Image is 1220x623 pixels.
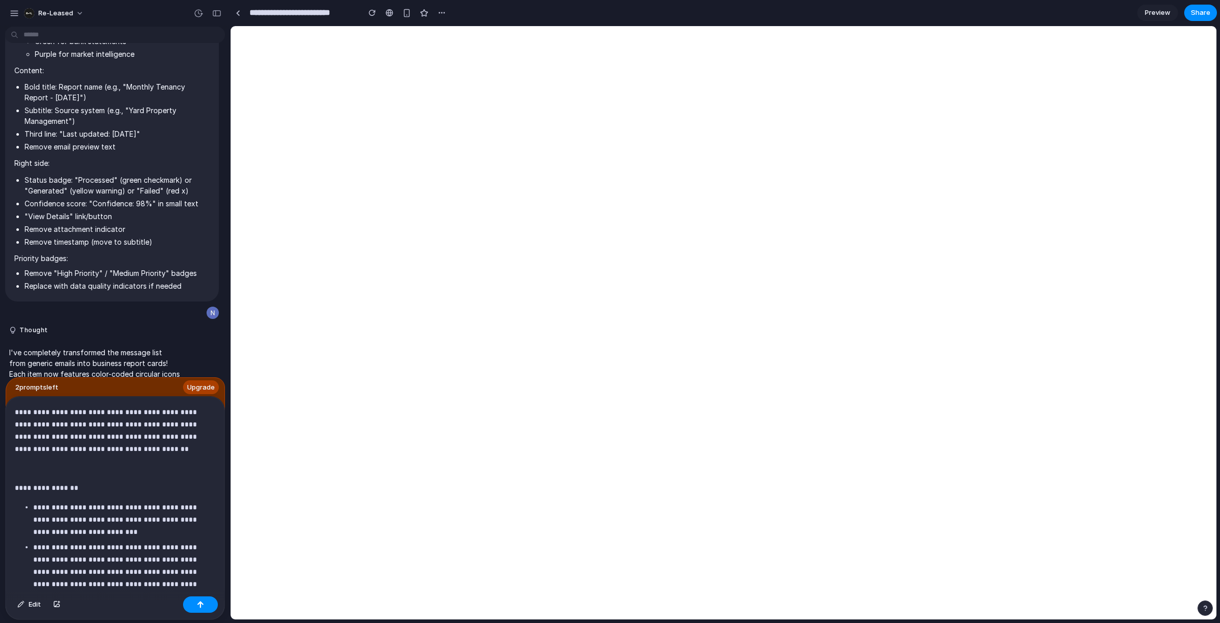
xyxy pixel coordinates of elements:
[1137,5,1178,21] a: Preview
[25,175,210,196] p: Status badge: "Processed" (green checkmark) or "Generated" (yellow warning) or "Failed" (red x)
[1184,5,1217,21] button: Share
[25,268,210,278] p: Remove "High Priority" / "Medium Priority" badges
[187,382,215,393] span: Upgrade
[35,49,210,59] p: Purple for market intelligence
[25,141,210,152] p: Remove email preview text
[14,253,210,264] p: Priority badges:
[29,599,41,610] span: Edit
[25,211,210,222] p: "View Details" link/button
[9,347,180,508] p: I've completely transformed the message list from generic emails into business report cards! Each...
[183,380,219,395] button: Upgrade
[1191,8,1210,18] span: Share
[25,281,210,291] p: Replace with data quality indicators if needed
[1145,8,1170,18] span: Preview
[25,237,210,247] p: Remove timestamp (move to subtitle)
[25,224,210,234] p: Remove attachment indicator
[25,105,210,126] p: Subtitle: Source system (e.g., "Yard Property Management")
[25,128,210,139] p: Third line: "Last updated: [DATE]"
[14,158,210,168] p: Right side:
[20,5,89,22] button: Re-Leased
[25,81,210,103] p: Bold title: Report name (e.g., "Monthly Tenancy Report - [DATE]")
[14,65,210,76] p: Content:
[25,198,210,209] p: Confidence score: "Confidence: 98%" in small text
[12,596,46,613] button: Edit
[38,8,73,18] span: Re-Leased
[15,382,58,393] span: 2 prompt s left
